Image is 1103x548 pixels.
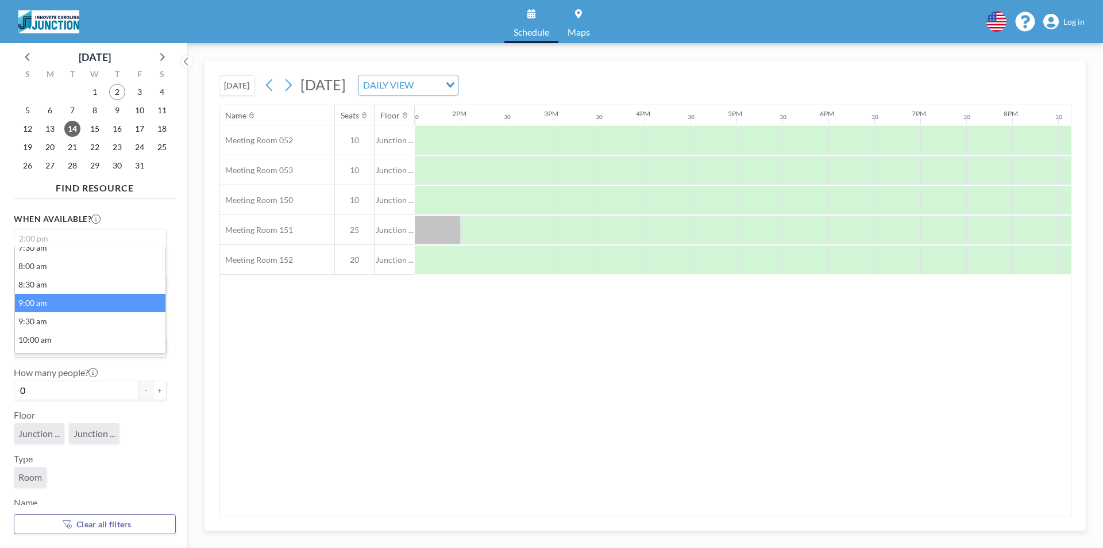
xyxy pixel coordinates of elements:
span: Monday, October 6, 2025 [42,102,58,118]
span: [DATE] [300,76,346,93]
span: Friday, October 17, 2025 [132,121,148,137]
li: 8:00 am [15,257,165,275]
span: Room [18,472,42,482]
span: Wednesday, October 15, 2025 [87,121,103,137]
span: Thursday, October 30, 2025 [109,158,125,174]
h3: Specify resource [14,308,167,319]
input: Search for option [16,232,160,246]
span: Thursday, October 16, 2025 [109,121,125,137]
div: Seats [341,110,359,121]
span: Meeting Room 150 [219,195,293,205]
span: Meeting Room 052 [219,135,293,145]
div: 30 [871,113,878,121]
span: Sunday, October 26, 2025 [20,158,36,174]
li: 10:00 am [15,331,165,349]
span: Junction ... [375,135,415,145]
span: Junction ... [375,165,415,175]
span: Schedule [514,28,549,37]
a: Log in [1043,14,1085,30]
input: Search for option [417,78,439,93]
h4: FIND RESOURCE [14,178,176,194]
label: Floor [14,409,35,421]
span: Wednesday, October 8, 2025 [87,102,103,118]
div: T [106,68,128,83]
span: Friday, October 24, 2025 [132,139,148,155]
span: Thursday, October 2, 2025 [109,84,125,100]
div: 2PM [452,109,466,118]
div: F [128,68,151,83]
span: Friday, October 3, 2025 [132,84,148,100]
div: [DATE] [79,49,111,65]
span: Junction ... [375,255,415,265]
span: DAILY VIEW [361,78,416,93]
img: organization-logo [18,10,79,33]
div: 30 [1055,113,1062,121]
label: Amenities [14,323,63,335]
li: 10:30 am [15,349,165,367]
li: 9:30 am [15,312,165,331]
span: Junction ... [18,428,60,439]
span: Sunday, October 12, 2025 [20,121,36,137]
div: 8PM [1004,109,1018,118]
span: Tuesday, October 7, 2025 [64,102,80,118]
span: Thursday, October 9, 2025 [109,102,125,118]
div: S [17,68,39,83]
span: Saturday, October 18, 2025 [154,121,170,137]
div: Search for option [14,229,166,248]
span: Tuesday, October 21, 2025 [64,139,80,155]
li: 8:30 am [15,275,165,294]
span: 10 [335,195,374,205]
label: How many people? [14,367,98,378]
span: Meeting Room 151 [219,225,293,235]
div: 30 [963,113,970,121]
span: Saturday, October 11, 2025 [154,102,170,118]
span: Wednesday, October 1, 2025 [87,84,103,100]
div: 5PM [728,109,742,118]
span: 25 [335,225,374,235]
span: Wednesday, October 22, 2025 [87,139,103,155]
span: Maps [568,28,590,37]
li: 9:00 am [15,294,165,312]
div: 30 [596,113,603,121]
label: Type [14,453,33,465]
label: Name [14,497,37,508]
span: Saturday, October 25, 2025 [154,139,170,155]
span: 10 [335,135,374,145]
div: 3PM [544,109,558,118]
button: [DATE] [219,75,255,95]
span: Sunday, October 19, 2025 [20,139,36,155]
span: Thursday, October 23, 2025 [109,139,125,155]
span: Tuesday, October 28, 2025 [64,158,80,174]
button: + [153,381,167,400]
span: Sunday, October 5, 2025 [20,102,36,118]
div: M [39,68,61,83]
span: Junction ... [375,195,415,205]
button: - [139,381,153,400]
span: Junction ... [375,225,415,235]
span: Meeting Room 152 [219,255,293,265]
div: 30 [780,113,786,121]
div: 30 [688,113,695,121]
div: 30 [504,113,511,121]
span: Monday, October 20, 2025 [42,139,58,155]
span: Meeting Room 053 [219,165,293,175]
label: 30 min [14,275,55,294]
button: Clear all filters [14,514,176,534]
span: Monday, October 13, 2025 [42,121,58,137]
li: 7:30 am [15,239,165,257]
span: Log in [1063,17,1085,27]
div: 7PM [912,109,926,118]
span: 20 [335,255,374,265]
span: Monday, October 27, 2025 [42,158,58,174]
span: 10 [335,165,374,175]
div: Name [225,110,246,121]
span: Tuesday, October 14, 2025 [64,121,80,137]
div: Floor [380,110,400,121]
div: S [151,68,173,83]
div: Search for option [358,75,458,95]
div: T [61,68,84,83]
span: Friday, October 31, 2025 [132,158,148,174]
span: Junction ... [74,428,115,439]
label: How long? [14,258,64,269]
span: Saturday, October 4, 2025 [154,84,170,100]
